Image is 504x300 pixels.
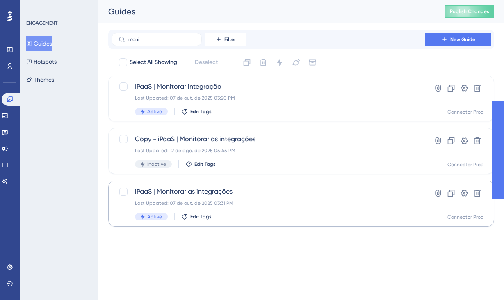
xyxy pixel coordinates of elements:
[130,57,177,67] span: Select All Showing
[135,82,402,92] span: IPaaS | Monitorar integração
[26,72,54,87] button: Themes
[147,161,166,167] span: Inactive
[135,147,402,154] div: Last Updated: 12 de ago. de 2025 05:45 PM
[445,5,494,18] button: Publish Changes
[447,109,484,115] div: Connector Prod
[135,134,402,144] span: Copy - iPaaS | Monitorar as integrações
[205,33,246,46] button: Filter
[450,36,475,43] span: New Guide
[135,95,402,101] div: Last Updated: 07 de out. de 2025 03:20 PM
[135,200,402,206] div: Last Updated: 07 de out. de 2025 03:31 PM
[26,36,52,51] button: Guides
[447,161,484,168] div: Connector Prod
[135,187,402,197] span: iPaaS | Monitorar as integrações
[450,8,489,15] span: Publish Changes
[147,213,162,220] span: Active
[224,36,236,43] span: Filter
[425,33,491,46] button: New Guide
[26,20,57,26] div: ENGAGEMENT
[447,214,484,220] div: Connector Prod
[181,213,212,220] button: Edit Tags
[26,54,57,69] button: Hotspots
[195,57,218,67] span: Deselect
[147,108,162,115] span: Active
[128,37,195,42] input: Search
[187,55,225,70] button: Deselect
[108,6,424,17] div: Guides
[190,108,212,115] span: Edit Tags
[181,108,212,115] button: Edit Tags
[185,161,216,167] button: Edit Tags
[194,161,216,167] span: Edit Tags
[190,213,212,220] span: Edit Tags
